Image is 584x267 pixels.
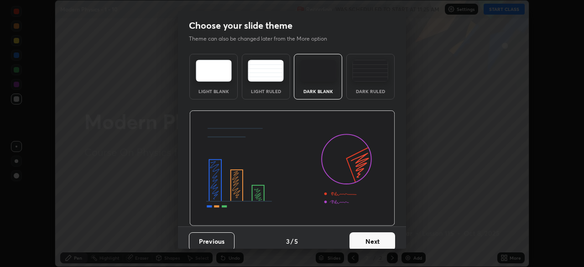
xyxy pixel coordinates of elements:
h4: 3 [286,236,290,246]
img: darkRuledTheme.de295e13.svg [352,60,388,82]
div: Dark Blank [300,89,336,94]
h4: / [291,236,293,246]
img: darkTheme.f0cc69e5.svg [300,60,336,82]
h2: Choose your slide theme [189,20,292,31]
img: lightRuledTheme.5fabf969.svg [248,60,284,82]
div: Dark Ruled [352,89,389,94]
div: Light Blank [195,89,232,94]
img: lightTheme.e5ed3b09.svg [196,60,232,82]
div: Light Ruled [248,89,284,94]
img: darkThemeBanner.d06ce4a2.svg [189,110,395,226]
h4: 5 [294,236,298,246]
p: Theme can also be changed later from the More option [189,35,337,43]
button: Previous [189,232,235,251]
button: Next [349,232,395,251]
